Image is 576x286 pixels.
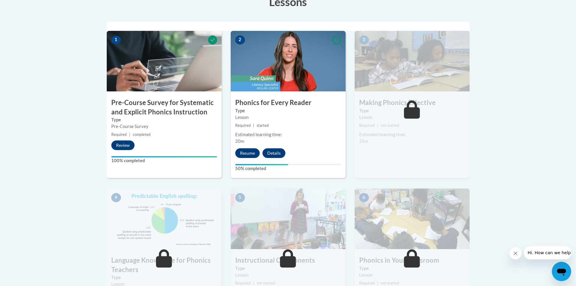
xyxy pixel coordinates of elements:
span: Required [235,123,251,128]
span: | [377,123,378,128]
img: Course Image [355,31,470,91]
img: Course Image [231,189,346,249]
span: started [257,123,269,128]
span: 3 [359,35,369,44]
div: Your progress [111,156,217,157]
iframe: Close message [509,247,522,259]
button: Review [111,140,135,150]
div: Your progress [235,164,288,165]
iframe: Message from company [524,246,571,259]
div: Lesson [359,114,465,121]
button: Resume [235,148,260,158]
img: Course Image [107,31,222,91]
span: 20m [235,139,244,144]
img: Course Image [107,189,222,249]
span: 2 [235,35,245,44]
div: Estimated learning time: [235,131,341,138]
label: Type [359,107,465,114]
img: Course Image [231,31,346,91]
div: Lesson [359,272,465,278]
img: Course Image [355,189,470,249]
h3: Phonics for Every Reader [231,98,346,107]
h3: Language Knowledge for Phonics Teachers [107,256,222,274]
span: not started [381,281,399,285]
span: | [129,132,130,137]
h3: Making Phonics Effective [355,98,470,107]
div: Estimated learning time: [359,131,465,138]
span: not started [257,281,275,285]
span: 1 [111,35,121,44]
span: | [377,281,378,285]
label: Type [111,274,217,281]
button: Details [262,148,285,158]
label: Type [111,117,217,123]
label: 100% completed [111,157,217,164]
span: 4 [111,193,121,202]
span: 6 [359,193,369,202]
label: 50% completed [235,165,341,172]
span: not started [381,123,399,128]
label: Type [235,107,341,114]
span: Required [111,132,127,137]
label: Type [359,265,465,272]
span: Hi. How can we help? [4,4,49,9]
div: Pre-Course Survey [111,123,217,130]
span: Required [359,123,375,128]
h3: Phonics in Your Classroom [355,256,470,265]
h3: Pre-Course Survey for Systematic and Explicit Phonics Instruction [107,98,222,117]
span: completed [133,132,151,137]
span: 5 [235,193,245,202]
span: | [253,281,254,285]
div: Lesson [235,272,341,278]
span: 25m [359,139,368,144]
span: | [253,123,254,128]
iframe: Button to launch messaging window [552,262,571,281]
span: Required [359,281,375,285]
span: Required [235,281,251,285]
h3: Instructional Components [231,256,346,265]
label: Type [235,265,341,272]
div: Lesson [235,114,341,121]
